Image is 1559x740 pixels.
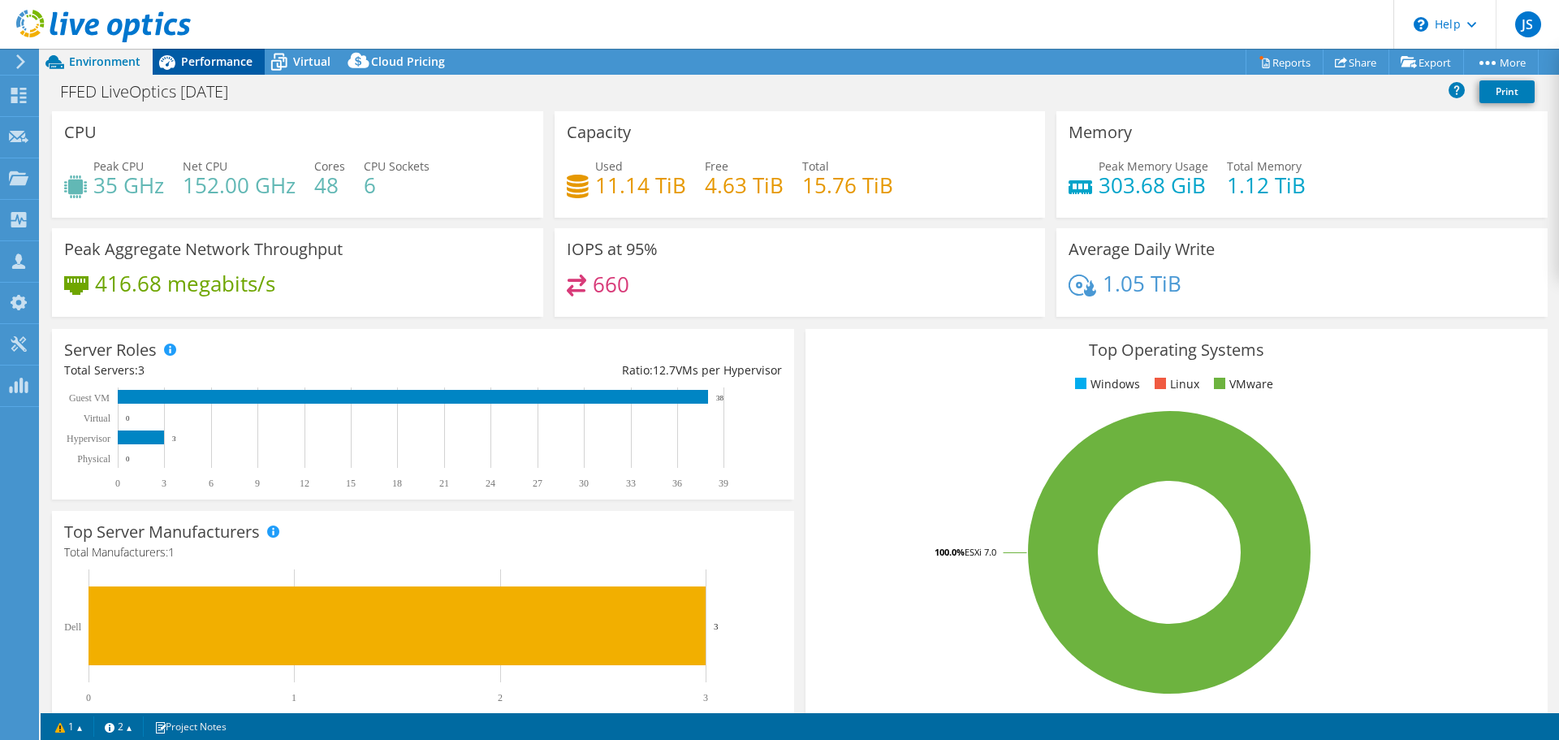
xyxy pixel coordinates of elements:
[1479,80,1535,103] a: Print
[115,478,120,489] text: 0
[168,544,175,560] span: 1
[1323,50,1389,75] a: Share
[172,435,176,443] text: 3
[716,394,724,402] text: 38
[935,546,965,558] tspan: 100.0%
[567,240,658,258] h3: IOPS at 95%
[364,176,430,194] h4: 6
[672,478,682,489] text: 36
[1246,50,1324,75] a: Reports
[300,478,309,489] text: 12
[67,433,110,444] text: Hypervisor
[653,362,676,378] span: 12.7
[567,123,631,141] h3: Capacity
[314,176,345,194] h4: 48
[293,54,330,69] span: Virtual
[126,455,130,463] text: 0
[1151,375,1199,393] li: Linux
[64,523,260,541] h3: Top Server Manufacturers
[703,692,708,703] text: 3
[1099,158,1208,174] span: Peak Memory Usage
[93,176,164,194] h4: 35 GHz
[1227,176,1306,194] h4: 1.12 TiB
[1069,240,1215,258] h3: Average Daily Write
[423,361,782,379] div: Ratio: VMs per Hypervisor
[44,716,94,737] a: 1
[705,176,784,194] h4: 4.63 TiB
[498,692,503,703] text: 2
[802,158,829,174] span: Total
[533,478,542,489] text: 27
[93,158,144,174] span: Peak CPU
[579,478,589,489] text: 30
[64,621,81,633] text: Dell
[1071,375,1140,393] li: Windows
[364,158,430,174] span: CPU Sockets
[802,176,893,194] h4: 15.76 TiB
[84,413,111,424] text: Virtual
[77,453,110,465] text: Physical
[371,54,445,69] span: Cloud Pricing
[595,158,623,174] span: Used
[965,546,996,558] tspan: ESXi 7.0
[93,716,144,737] a: 2
[255,478,260,489] text: 9
[626,478,636,489] text: 33
[64,543,782,561] h4: Total Manufacturers:
[64,361,423,379] div: Total Servers:
[392,478,402,489] text: 18
[593,275,629,293] h4: 660
[292,692,296,703] text: 1
[595,176,686,194] h4: 11.14 TiB
[1227,158,1302,174] span: Total Memory
[64,123,97,141] h3: CPU
[439,478,449,489] text: 21
[183,176,296,194] h4: 152.00 GHz
[1210,375,1273,393] li: VMware
[1463,50,1539,75] a: More
[95,275,275,292] h4: 416.68 megabits/s
[486,478,495,489] text: 24
[181,54,253,69] span: Performance
[64,240,343,258] h3: Peak Aggregate Network Throughput
[705,158,728,174] span: Free
[1103,275,1181,292] h4: 1.05 TiB
[162,478,166,489] text: 3
[209,478,214,489] text: 6
[719,478,728,489] text: 39
[346,478,356,489] text: 15
[53,83,253,101] h1: FFED LiveOptics [DATE]
[69,392,110,404] text: Guest VM
[1414,17,1428,32] svg: \n
[714,621,719,631] text: 3
[1515,11,1541,37] span: JS
[69,54,140,69] span: Environment
[1099,176,1208,194] h4: 303.68 GiB
[86,692,91,703] text: 0
[1388,50,1464,75] a: Export
[126,414,130,422] text: 0
[183,158,227,174] span: Net CPU
[314,158,345,174] span: Cores
[64,341,157,359] h3: Server Roles
[1069,123,1132,141] h3: Memory
[138,362,145,378] span: 3
[818,341,1535,359] h3: Top Operating Systems
[143,716,238,737] a: Project Notes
